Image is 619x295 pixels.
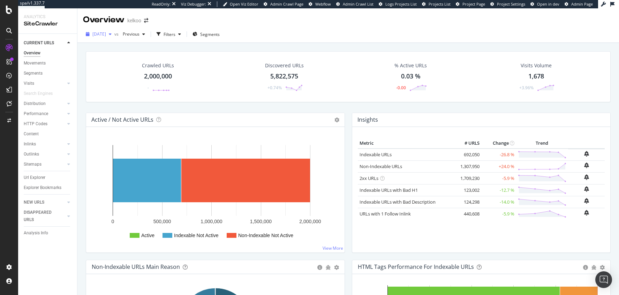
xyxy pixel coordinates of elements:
td: 692,050 [453,149,481,161]
a: DISAPPEARED URLS [24,209,65,224]
div: Outlinks [24,151,39,158]
div: circle-info [317,265,322,270]
span: Projects List [429,1,451,7]
div: bell-plus [584,174,589,180]
a: CURRENT URLS [24,39,65,47]
td: +24.0 % [481,160,516,172]
td: -5.9 % [481,172,516,184]
div: Movements [24,60,46,67]
span: Open Viz Editor [230,1,258,7]
td: -12.7 % [481,184,516,196]
text: Non-Indexable Not Active [238,233,293,238]
text: 0 [112,219,114,224]
div: Overview [83,14,124,26]
td: -26.8 % [481,149,516,161]
div: bell-plus [584,210,589,215]
text: 1,500,000 [250,219,272,224]
td: 124,298 [453,196,481,208]
span: Admin Page [571,1,593,7]
a: Performance [24,110,65,118]
div: Url Explorer [24,174,45,181]
div: HTTP Codes [24,120,47,128]
div: bug [591,265,596,270]
a: Admin Page [565,1,593,7]
div: Non-Indexable URLs Main Reason [92,263,180,270]
td: -5.9 % [481,208,516,220]
div: Inlinks [24,141,36,148]
div: bell-plus [584,186,589,192]
div: 5,822,575 [270,72,298,81]
div: Crawled URLs [142,62,174,69]
div: Visits Volume [521,62,552,69]
td: -14.0 % [481,196,516,208]
div: bug [326,265,331,270]
a: Sitemaps [24,161,65,168]
h4: Active / Not Active URLs [91,115,153,124]
a: Movements [24,60,72,67]
a: Admin Crawl Page [264,1,303,7]
div: +0.74% [267,85,282,91]
a: Open in dev [530,1,559,7]
svg: A chart. [92,138,339,247]
span: Webflow [315,1,331,7]
div: bell-plus [584,162,589,168]
button: Segments [190,29,222,40]
span: Admin Crawl Page [270,1,303,7]
div: Analytics [24,14,71,20]
div: Performance [24,110,48,118]
a: Indexable URLs [360,151,392,158]
button: Filters [154,29,184,40]
a: Analysis Info [24,229,72,237]
div: Search Engines [24,90,53,97]
text: 2,000,000 [299,219,321,224]
th: # URLS [453,138,481,149]
text: 1,000,000 [201,219,222,224]
div: Explorer Bookmarks [24,184,61,191]
span: Project Settings [497,1,525,7]
td: 1,709,230 [453,172,481,184]
div: Content [24,130,39,138]
div: -0.00 [396,85,406,91]
span: vs [114,31,120,37]
span: Segments [200,31,220,37]
i: Options [334,118,339,122]
div: % Active URLs [394,62,427,69]
a: Project Page [456,1,485,7]
div: Visits [24,80,34,87]
a: Overview [24,50,72,57]
span: Project Page [462,1,485,7]
div: gear [600,265,605,270]
a: Open Viz Editor [223,1,258,7]
h4: Insights [357,115,378,124]
span: Open in dev [537,1,559,7]
span: Admin Crawl List [343,1,373,7]
div: SiteCrawler [24,20,71,28]
a: Explorer Bookmarks [24,184,72,191]
a: Distribution [24,100,65,107]
div: Discovered URLs [265,62,304,69]
button: Previous [120,29,148,40]
span: Logs Projects List [385,1,417,7]
div: 0.03 % [401,72,421,81]
div: bell-plus [584,151,589,157]
div: - [148,85,149,91]
div: NEW URLS [24,199,44,206]
a: Url Explorer [24,174,72,181]
td: 440,608 [453,208,481,220]
span: 2025 Aug. 18th [92,31,106,37]
div: circle-info [583,265,588,270]
a: Project Settings [490,1,525,7]
a: Indexable URLs with Bad H1 [360,187,418,193]
td: 1,307,950 [453,160,481,172]
div: +3.96% [519,85,534,91]
div: kelkoo [127,17,141,24]
th: Metric [358,138,453,149]
div: Open Intercom Messenger [595,271,612,288]
text: Active [141,233,154,238]
text: Indexable Not Active [174,233,219,238]
div: Distribution [24,100,46,107]
div: Overview [24,50,40,57]
a: 2xx URLs [360,175,378,181]
a: Segments [24,70,72,77]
